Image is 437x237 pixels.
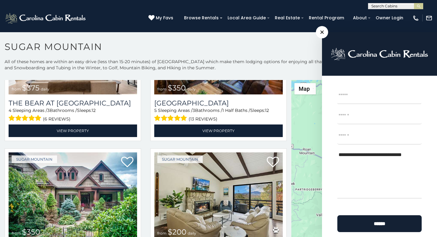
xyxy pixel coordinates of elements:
[157,87,167,91] span: from
[272,13,303,23] a: Real Estate
[9,124,137,137] a: View Property
[168,227,186,236] span: $200
[9,99,137,107] a: The Bear At [GEOGRAPHIC_DATA]
[9,108,11,113] span: 4
[188,231,196,235] span: daily
[181,13,222,23] a: Browse Rentals
[154,99,283,107] a: [GEOGRAPHIC_DATA]
[154,99,283,107] h3: Grouse Moor Lodge
[5,12,87,24] img: White-1-2.png
[316,26,328,38] span: ×
[154,108,157,113] span: 5
[224,13,269,23] a: Local Area Guide
[189,115,217,123] span: (13 reviews)
[294,83,316,94] button: Change map style
[154,124,283,137] a: View Property
[121,156,133,169] a: Add to favorites
[426,15,432,21] img: mail-regular-white.png
[222,108,250,113] span: 1 Half Baths /
[12,87,21,91] span: from
[12,155,57,163] a: Sugar Mountain
[22,227,40,236] span: $350
[41,231,50,235] span: daily
[299,86,310,92] span: Map
[306,13,347,23] a: Rental Program
[154,107,283,123] div: Sleeping Areas / Bathrooms / Sleeps:
[187,87,196,91] span: daily
[373,13,406,23] a: Owner Login
[156,15,173,21] span: My Favs
[412,15,419,21] img: phone-regular-white.png
[47,108,50,113] span: 3
[168,83,186,92] span: $350
[92,108,96,113] span: 12
[157,231,167,235] span: from
[265,108,269,113] span: 12
[331,48,428,60] img: logo
[350,13,370,23] a: About
[12,231,21,235] span: from
[43,115,71,123] span: (6 reviews)
[22,83,40,92] span: $375
[41,87,49,91] span: daily
[157,155,203,163] a: Sugar Mountain
[267,156,279,169] a: Add to favorites
[9,107,137,123] div: Sleeping Areas / Bathrooms / Sleeps:
[9,99,137,107] h3: The Bear At Sugar Mountain
[193,108,195,113] span: 3
[148,15,175,21] a: My Favs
